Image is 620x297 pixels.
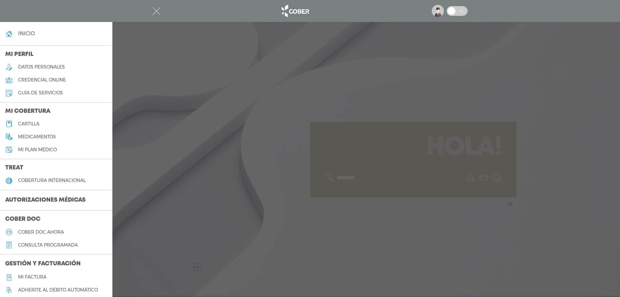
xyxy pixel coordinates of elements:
[18,30,35,37] h4: inicio
[18,287,98,293] h5: Adherite al débito automático
[18,90,63,96] h5: guía de servicios
[18,229,64,235] h5: Cober doc ahora
[18,121,39,127] h5: cartilla
[18,147,57,153] h5: Mi plan médico
[18,134,56,140] h5: medicamentos
[18,242,78,248] h5: consulta programada
[152,7,160,15] img: Cober_menu-close-white.svg
[18,178,86,183] h5: cobertura internacional
[18,77,66,83] h5: credencial online
[432,5,444,17] img: profile-placeholder.svg
[278,3,312,19] img: logo_cober_home-white.png
[18,274,46,280] h5: Mi factura
[18,64,65,70] h5: datos personales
